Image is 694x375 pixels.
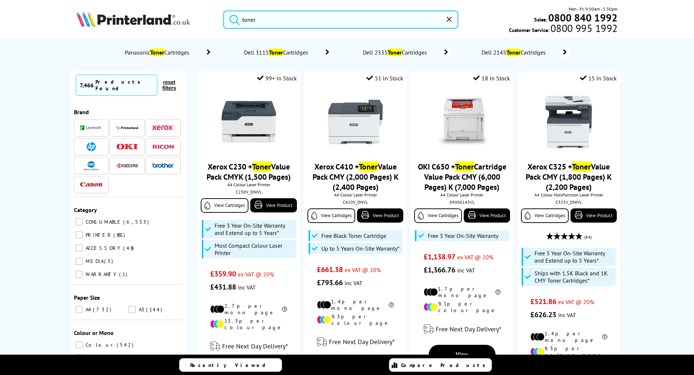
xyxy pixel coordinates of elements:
[584,230,592,244] span: (84)
[416,199,508,205] div: 09006143VL
[388,49,402,56] mark: Toner
[203,189,295,195] div: C230V_DNIVL
[481,49,549,56] span: Dell 2145 Cartridges
[366,75,403,82] div: 51 In Stock
[558,298,594,306] span: ex VAT @ 20%
[243,47,333,57] a: Dell 3115TonerCartridges
[117,342,135,348] span: 542
[321,245,400,252] span: Up to 5 Years On-Site Warranty*
[223,11,458,29] input: Search product or brand
[541,95,596,149] img: xerox-c325-front-small.jpg
[389,358,492,372] a: Compare Products
[307,192,403,198] span: A4 Colour Laser Printer
[84,306,92,313] span: A4
[558,311,576,319] span: inc VAT
[210,269,236,279] span: £359.90
[201,182,297,187] span: A4 Colour Laser Printer
[317,313,394,326] li: 9.3p per colour page
[207,161,291,182] a: Xerox C230 +TonerValue Pack CMYK (1,500 Pages)
[116,144,138,150] img: OKI
[424,252,455,262] span: £1,138.97
[521,208,569,223] a: View Cartridges
[329,338,395,346] span: Free Next Day Delivery*
[317,298,394,311] li: 1.4p per mono page
[534,270,614,284] span: Ships with 1.5K Black and 1K CMY Toner Cartridges*
[548,11,617,24] b: 0800 840 1992
[124,49,192,56] span: Panasonic Cartridges
[152,145,174,149] img: Ricoh
[436,325,501,333] span: Free Next Day Delivery*
[345,279,362,287] span: inc VAT
[116,163,138,168] img: Kyocera
[215,222,294,236] span: Free 3 Year On-Site Warranty and Extend up to 5 Years*
[464,208,510,223] a: View Product
[75,354,83,362] input: Mono 336
[146,306,164,313] span: 144
[530,310,556,319] span: £626.23
[75,218,83,226] input: CONSUMABLE 6,533
[424,300,501,314] li: 9.1p per colour page
[77,11,215,28] a: Printerland Logo
[534,250,614,264] span: Free 3 Year On-Site Warranty and Extend up to 5 Years*
[530,330,607,343] li: 1.4p per mono page
[215,242,294,256] span: Most Compact Colour Laser Printer
[534,16,547,23] span: Sales:
[80,81,94,89] span: 7,466
[250,198,297,212] a: View Product
[424,286,501,299] li: 1.7p per mono page
[129,306,136,313] input: A3 144
[269,49,283,56] mark: Toner
[243,49,311,56] span: Dell 3115 Cartridges
[84,232,113,238] span: PRINTER
[321,232,386,239] span: Free Black Toner Cartridge
[457,254,493,261] span: ex VAT @ 20%
[84,219,122,225] span: CONSUMABLE
[313,161,399,192] a: Xerox C410 +TonerValue Pack CMY (2,000 Pages) K (2,400 Pages)
[547,14,617,21] a: 0800 840 1992
[429,345,496,364] a: View
[435,95,489,149] img: OKI-C650-Front-Facing-Small.jpg
[74,329,114,336] span: Colour or Mono
[80,182,102,187] img: Canon
[309,199,401,205] div: C410V_DNVL
[357,208,403,223] a: View Product
[580,75,617,82] div: 15 In Stock
[190,362,273,368] span: Recently Viewed
[74,108,89,116] span: Brand
[119,271,129,278] span: 1
[549,25,617,32] span: 0800 995 1992
[257,75,297,82] div: 99+ In Stock
[123,219,150,225] span: 6,533
[362,47,451,57] a: Dell 2335TonerCartridges
[113,232,127,238] span: 881
[359,161,378,172] mark: Toner
[75,244,83,252] input: ACCESSORY 48
[530,297,556,306] span: £521.86
[307,208,355,223] a: View Cartridges
[87,142,96,151] img: HP
[201,198,248,213] a: View Cartridges
[222,342,288,350] span: Free Next Day Delivery*
[362,49,430,56] span: Dell 2335 Cartridges
[457,267,475,274] span: inc VAT
[424,265,455,275] span: £1,366.76
[509,25,617,33] span: Customer Service:
[84,342,116,348] span: Colour
[83,161,99,170] img: Konica Minolta
[75,271,83,278] input: WARRANTY 1
[75,258,83,265] input: MEDIA 3
[455,161,474,172] mark: Toner
[572,161,591,172] mark: Toner
[571,208,617,223] a: View Product
[80,125,102,130] img: Lexmark
[93,306,113,313] span: 732
[328,95,383,149] img: Xerox-C410-Front-Main-Small.jpg
[95,79,154,92] div: Products Found
[221,95,276,149] img: Xerox-C230-Front-Main-Small.jpg
[456,351,468,358] span: View
[238,271,274,278] span: ex VAT @ 20%
[345,266,381,274] span: ex VAT @ 20%
[401,362,489,368] span: Compare Products
[414,319,510,339] div: modal_delivery
[414,192,510,198] span: A4 Colour Laser Printer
